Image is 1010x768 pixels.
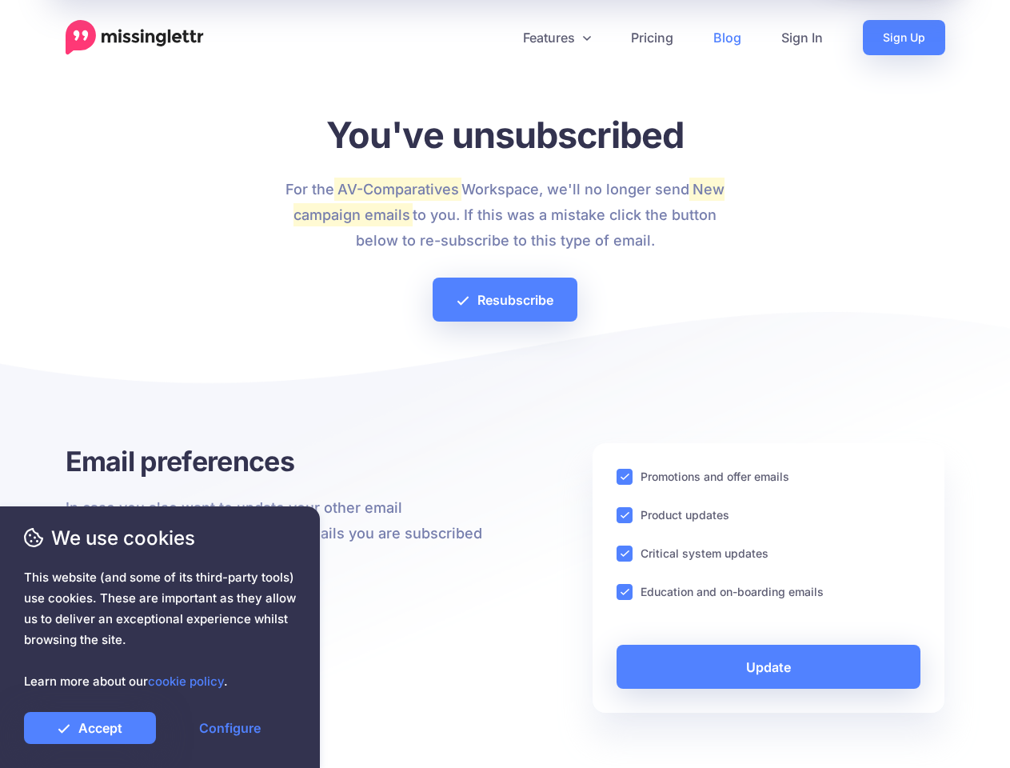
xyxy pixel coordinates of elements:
a: Pricing [611,20,693,55]
h3: Email preferences [66,443,493,479]
p: In case you also want to update your other email preferences, below are the other emails you are ... [66,495,493,572]
a: Update [617,645,921,689]
label: Critical system updates [641,544,768,562]
a: Configure [164,712,296,744]
span: We use cookies [24,524,296,552]
a: Resubscribe [433,278,577,322]
a: Features [503,20,611,55]
span: This website (and some of its third-party tools) use cookies. These are important as they allow u... [24,567,296,692]
a: Sign Up [863,20,945,55]
h1: You've unsubscribed [279,113,731,157]
mark: AV-Comparatives [334,178,461,200]
label: Promotions and offer emails [641,467,789,486]
p: For the Workspace, we'll no longer send to you. If this was a mistake click the button below to r... [279,177,731,254]
mark: New campaign emails [293,178,725,226]
a: cookie policy [148,674,224,689]
a: Accept [24,712,156,744]
a: Sign In [761,20,843,55]
label: Education and on-boarding emails [641,582,824,601]
a: Blog [693,20,761,55]
label: Product updates [641,506,729,524]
